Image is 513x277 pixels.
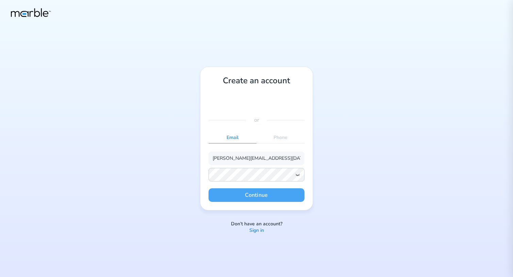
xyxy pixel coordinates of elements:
[209,132,256,143] p: Email
[209,93,277,108] div: Sign in with Google. Opens in new tab
[231,221,282,227] p: Don’t have an account?
[209,188,304,202] button: Continue
[249,227,264,234] a: Sign in
[209,152,304,165] input: Account email
[254,116,259,124] p: or
[256,132,304,143] p: Phone
[209,75,304,86] h1: Create an account
[205,93,280,108] iframe: Sign in with Google Button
